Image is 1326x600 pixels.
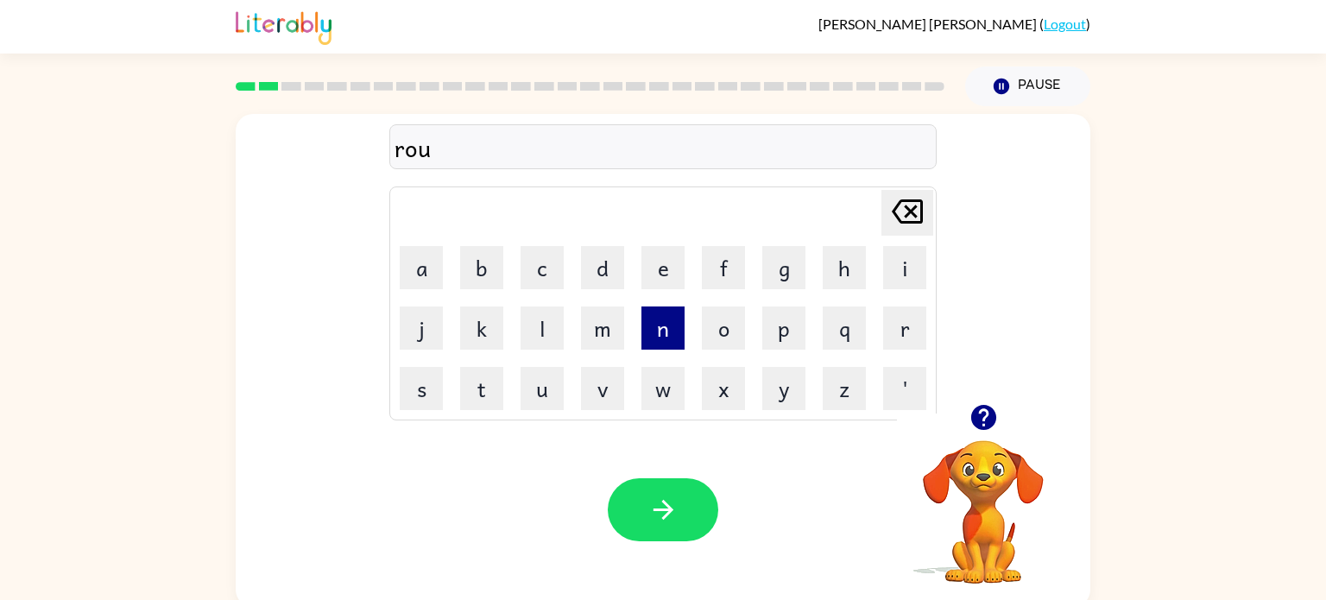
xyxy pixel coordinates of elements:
[460,306,503,350] button: k
[762,367,805,410] button: y
[762,246,805,289] button: g
[521,306,564,350] button: l
[460,246,503,289] button: b
[460,367,503,410] button: t
[1044,16,1086,32] a: Logout
[818,16,1090,32] div: ( )
[883,306,926,350] button: r
[581,246,624,289] button: d
[883,246,926,289] button: i
[641,306,685,350] button: n
[823,246,866,289] button: h
[762,306,805,350] button: p
[641,246,685,289] button: e
[702,246,745,289] button: f
[400,306,443,350] button: j
[236,7,331,45] img: Literably
[521,246,564,289] button: c
[965,66,1090,106] button: Pause
[581,367,624,410] button: v
[400,246,443,289] button: a
[883,367,926,410] button: '
[818,16,1039,32] span: [PERSON_NAME] [PERSON_NAME]
[702,306,745,350] button: o
[702,367,745,410] button: x
[395,129,931,166] div: rou
[823,306,866,350] button: q
[641,367,685,410] button: w
[400,367,443,410] button: s
[521,367,564,410] button: u
[823,367,866,410] button: z
[581,306,624,350] button: m
[897,414,1070,586] video: Your browser must support playing .mp4 files to use Literably. Please try using another browser.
